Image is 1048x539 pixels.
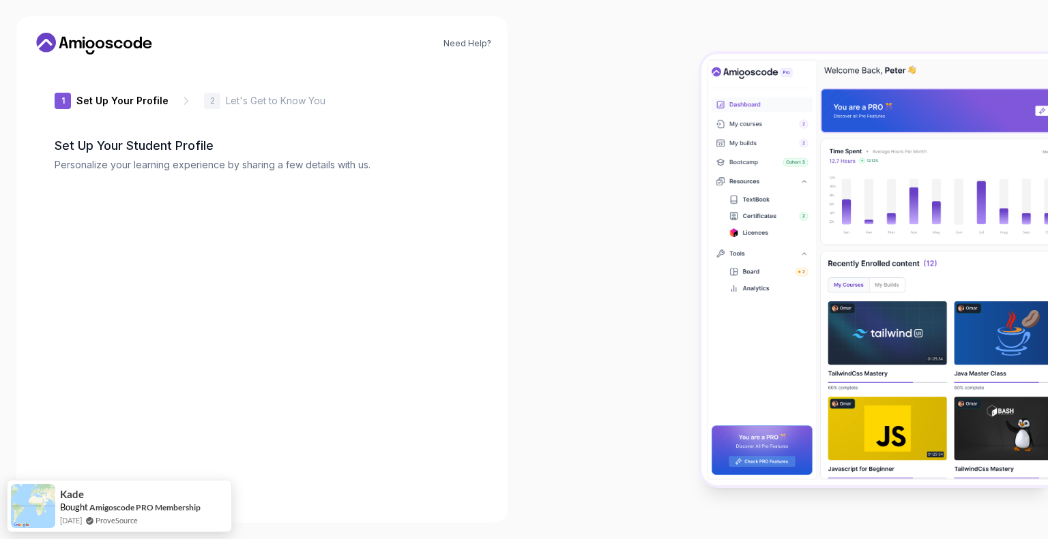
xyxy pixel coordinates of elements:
p: Set Up Your Profile [76,94,169,108]
img: Amigoscode Dashboard [701,54,1048,485]
img: provesource social proof notification image [11,484,55,528]
a: ProveSource [96,514,138,526]
h2: Set Up Your Student Profile [55,136,469,155]
p: 1 [61,97,65,105]
p: Let's Get to Know You [226,94,325,108]
a: Home link [33,33,156,55]
p: 2 [210,97,215,105]
a: Need Help? [443,38,491,49]
span: Bought [60,502,88,512]
p: Personalize your learning experience by sharing a few details with us. [55,158,469,172]
a: Amigoscode PRO Membership [89,502,201,513]
span: [DATE] [60,514,82,526]
span: Kade [60,489,84,500]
